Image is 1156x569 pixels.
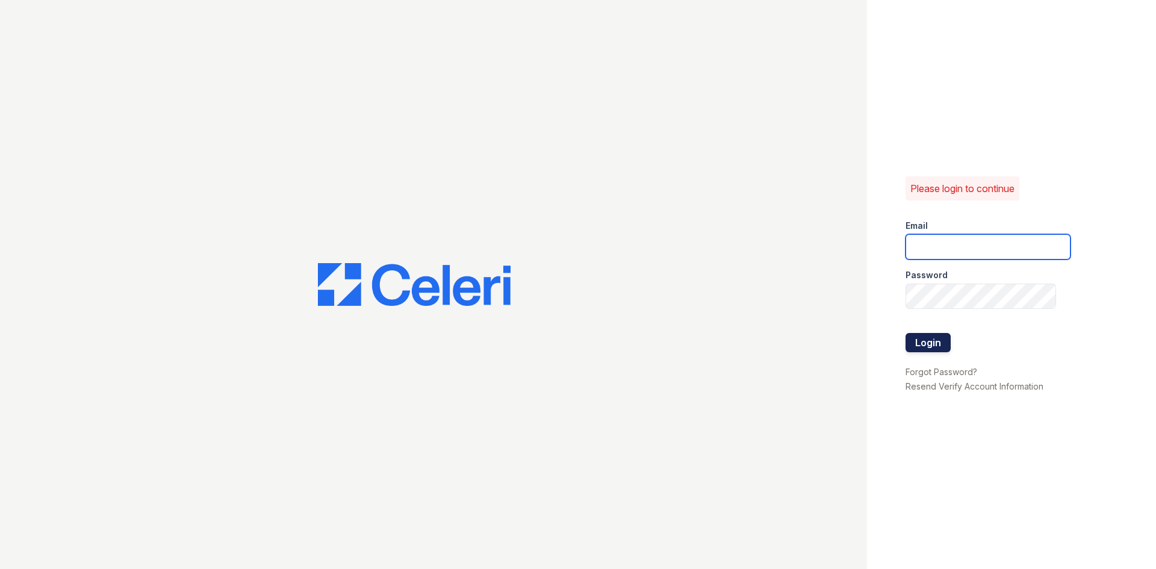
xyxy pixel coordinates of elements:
[906,381,1043,391] a: Resend Verify Account Information
[906,333,951,352] button: Login
[910,181,1015,196] p: Please login to continue
[318,263,511,306] img: CE_Logo_Blue-a8612792a0a2168367f1c8372b55b34899dd931a85d93a1a3d3e32e68fde9ad4.png
[906,220,928,232] label: Email
[906,269,948,281] label: Password
[906,367,977,377] a: Forgot Password?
